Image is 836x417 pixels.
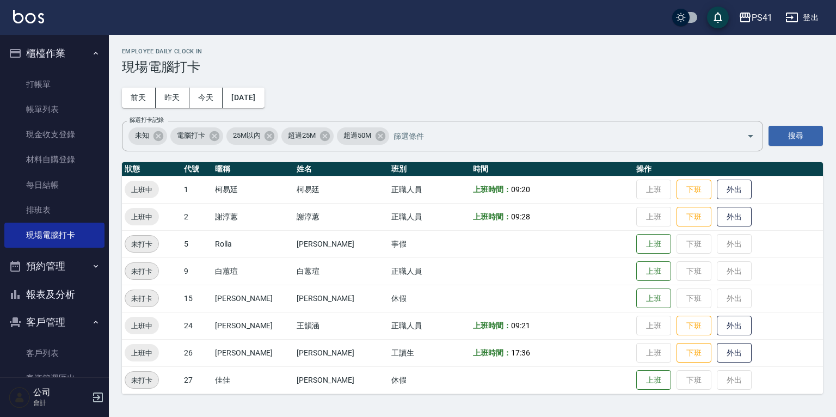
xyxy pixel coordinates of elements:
a: 排班表 [4,198,104,223]
td: 休假 [389,366,470,394]
button: [DATE] [223,88,264,108]
td: 事假 [389,230,470,257]
button: 客戶管理 [4,308,104,336]
span: 09:21 [511,321,530,330]
td: 佳佳 [212,366,294,394]
button: 櫃檯作業 [4,39,104,68]
button: 外出 [717,316,752,336]
b: 上班時間： [473,185,511,194]
td: 27 [181,366,212,394]
td: 15 [181,285,212,312]
td: [PERSON_NAME] [212,312,294,339]
td: Rolla [212,230,294,257]
button: 外出 [717,343,752,363]
button: 預約管理 [4,252,104,280]
td: [PERSON_NAME] [212,339,294,366]
span: 未打卡 [125,266,158,277]
button: 今天 [189,88,223,108]
a: 現金收支登錄 [4,122,104,147]
td: 謝淳蕙 [212,203,294,230]
a: 現場電腦打卡 [4,223,104,248]
button: 上班 [636,289,671,309]
td: 2 [181,203,212,230]
button: 上班 [636,370,671,390]
input: 篩選條件 [391,126,728,145]
span: 超過50M [337,130,378,141]
td: 26 [181,339,212,366]
div: 25M以內 [226,127,279,145]
h2: Employee Daily Clock In [122,48,823,55]
button: 下班 [677,316,711,336]
img: Logo [13,10,44,23]
button: 登出 [781,8,823,28]
button: 外出 [717,207,752,227]
label: 篩選打卡記錄 [130,116,164,124]
div: 電腦打卡 [170,127,223,145]
div: 超過25M [281,127,334,145]
td: 工讀生 [389,339,470,366]
span: 上班中 [125,347,159,359]
p: 會計 [33,398,89,408]
th: 操作 [634,162,823,176]
button: save [707,7,729,28]
button: 搜尋 [769,126,823,146]
td: 9 [181,257,212,285]
button: 外出 [717,180,752,200]
th: 狀態 [122,162,181,176]
button: 下班 [677,343,711,363]
a: 帳單列表 [4,97,104,122]
td: [PERSON_NAME] [294,366,389,394]
span: 09:20 [511,185,530,194]
button: 上班 [636,261,671,281]
td: 柯易廷 [212,176,294,203]
span: 25M以內 [226,130,267,141]
div: 未知 [128,127,167,145]
span: 未知 [128,130,156,141]
td: 5 [181,230,212,257]
td: [PERSON_NAME] [294,339,389,366]
th: 班別 [389,162,470,176]
button: 下班 [677,207,711,227]
th: 姓名 [294,162,389,176]
td: 正職人員 [389,203,470,230]
td: 王韻涵 [294,312,389,339]
td: [PERSON_NAME] [294,285,389,312]
span: 未打卡 [125,293,158,304]
span: 電腦打卡 [170,130,212,141]
div: 超過50M [337,127,389,145]
span: 未打卡 [125,375,158,386]
td: 謝淳蕙 [294,203,389,230]
button: PS41 [734,7,777,29]
button: 報表及分析 [4,280,104,309]
img: Person [9,387,30,408]
th: 代號 [181,162,212,176]
span: 17:36 [511,348,530,357]
b: 上班時間： [473,348,511,357]
td: 休假 [389,285,470,312]
a: 打帳單 [4,72,104,97]
button: Open [742,127,759,145]
b: 上班時間： [473,212,511,221]
td: 柯易廷 [294,176,389,203]
span: 超過25M [281,130,322,141]
h5: 公司 [33,387,89,398]
td: 正職人員 [389,176,470,203]
td: 正職人員 [389,312,470,339]
a: 客戶列表 [4,341,104,366]
td: [PERSON_NAME] [212,285,294,312]
span: 未打卡 [125,238,158,250]
td: 白蕙瑄 [212,257,294,285]
button: 上班 [636,234,671,254]
th: 暱稱 [212,162,294,176]
div: PS41 [752,11,772,24]
h3: 現場電腦打卡 [122,59,823,75]
a: 客資篩選匯出 [4,366,104,391]
td: 1 [181,176,212,203]
td: 24 [181,312,212,339]
button: 前天 [122,88,156,108]
span: 09:28 [511,212,530,221]
button: 下班 [677,180,711,200]
span: 上班中 [125,320,159,332]
td: 正職人員 [389,257,470,285]
a: 每日結帳 [4,173,104,198]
